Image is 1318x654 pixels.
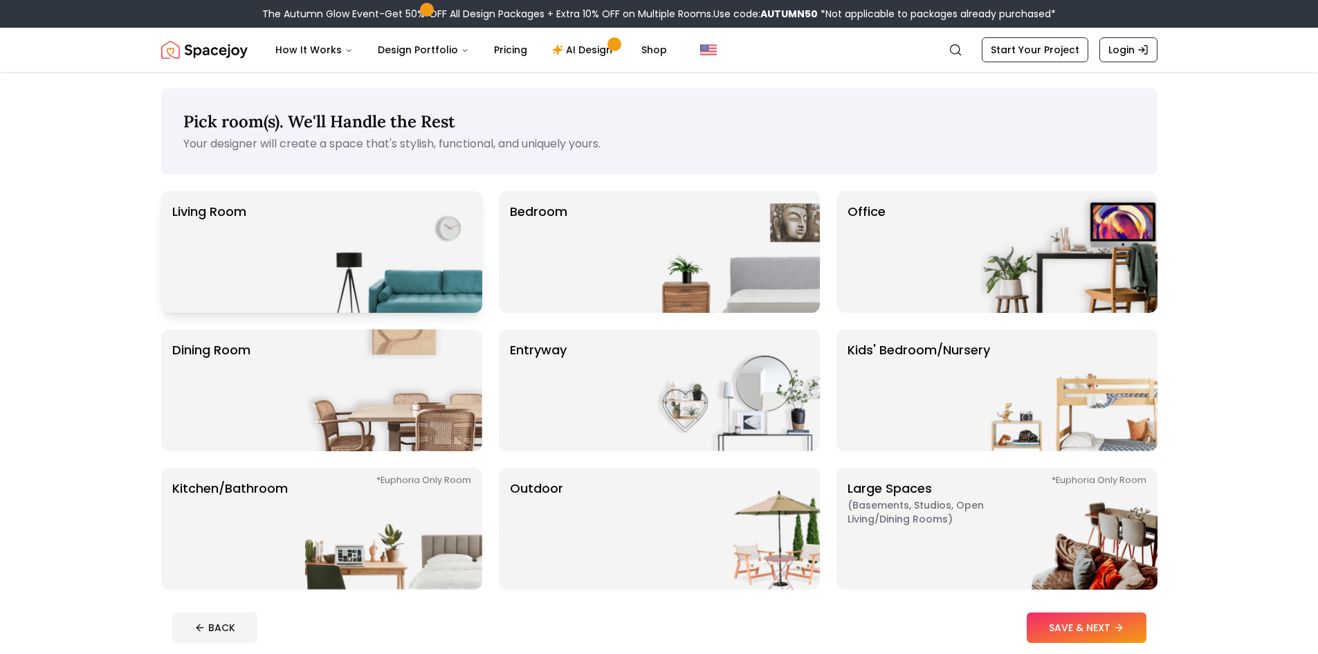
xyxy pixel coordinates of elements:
img: United States [700,42,717,58]
button: How It Works [264,36,364,64]
p: Your designer will create a space that's stylish, functional, and uniquely yours. [183,136,1135,152]
p: Kids' Bedroom/Nursery [848,340,990,440]
p: Office [848,202,886,302]
a: Login [1099,37,1157,62]
span: Use code: [713,7,818,21]
button: Design Portfolio [367,36,480,64]
img: Spacejoy Logo [161,36,248,64]
img: Dining Room [305,329,482,451]
button: SAVE & NEXT [1027,612,1146,643]
img: entryway [643,329,820,451]
div: The Autumn Glow Event-Get 50% OFF All Design Packages + Extra 10% OFF on Multiple Rooms. [262,7,1056,21]
img: Outdoor [643,468,820,590]
img: Office [980,191,1157,313]
p: Outdoor [510,479,563,579]
img: Bedroom [643,191,820,313]
span: ( Basements, Studios, Open living/dining rooms ) [848,498,1020,526]
p: Living Room [172,202,246,302]
span: Pick room(s). We'll Handle the Rest [183,111,455,132]
p: Kitchen/Bathroom [172,479,288,579]
p: Bedroom [510,202,567,302]
p: Dining Room [172,340,250,440]
a: Spacejoy [161,36,248,64]
a: Pricing [483,36,538,64]
b: AUTUMN50 [760,7,818,21]
p: entryway [510,340,567,440]
nav: Global [161,28,1157,72]
a: AI Design [541,36,628,64]
span: *Not applicable to packages already purchased* [818,7,1056,21]
img: Living Room [305,191,482,313]
button: BACK [172,612,257,643]
a: Start Your Project [982,37,1088,62]
p: Large Spaces [848,479,1020,579]
nav: Main [264,36,678,64]
a: Shop [630,36,678,64]
img: Kids' Bedroom/Nursery [980,329,1157,451]
img: Large Spaces *Euphoria Only [980,468,1157,590]
img: Kitchen/Bathroom *Euphoria Only [305,468,482,590]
